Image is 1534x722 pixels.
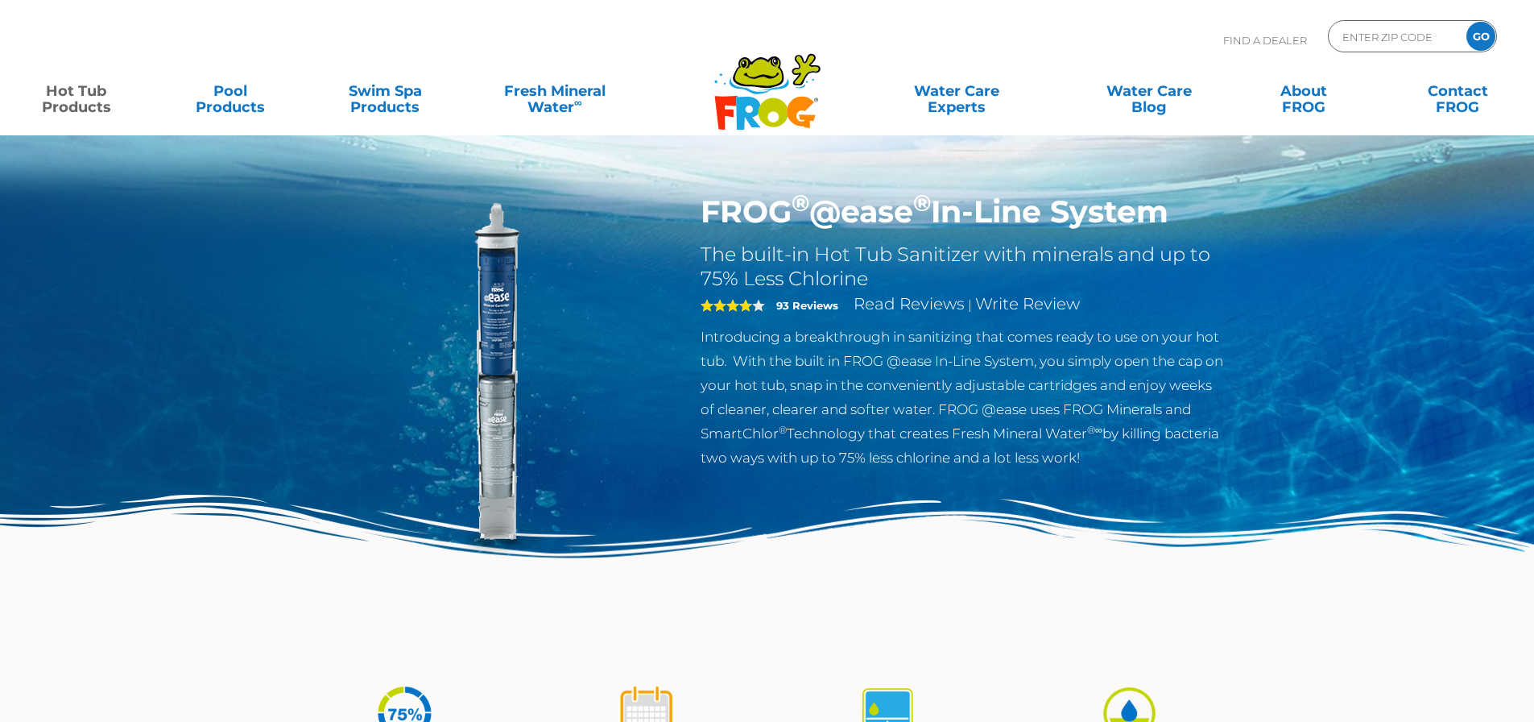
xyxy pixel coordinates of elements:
[792,189,809,217] sup: ®
[701,193,1226,230] h1: FROG @ease In-Line System
[1243,75,1363,107] a: AboutFROG
[776,299,838,312] strong: 93 Reviews
[1087,424,1102,436] sup: ®∞
[854,294,965,313] a: Read Reviews
[1223,20,1307,60] p: Find A Dealer
[975,294,1080,313] a: Write Review
[701,299,752,312] span: 4
[1466,22,1495,51] input: GO
[574,96,582,109] sup: ∞
[705,32,829,131] img: Frog Products Logo
[701,243,1226,291] h2: The built-in Hot Tub Sanitizer with minerals and up to 75% Less Chlorine
[913,189,931,217] sup: ®
[171,75,291,107] a: PoolProducts
[16,75,136,107] a: Hot TubProducts
[308,193,677,562] img: inline-system.png
[701,325,1226,470] p: Introducing a breakthrough in sanitizing that comes ready to use on your hot tub. With the built ...
[859,75,1054,107] a: Water CareExperts
[479,75,630,107] a: Fresh MineralWater∞
[325,75,445,107] a: Swim SpaProducts
[1398,75,1518,107] a: ContactFROG
[1089,75,1209,107] a: Water CareBlog
[968,297,972,313] span: |
[779,424,787,436] sup: ®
